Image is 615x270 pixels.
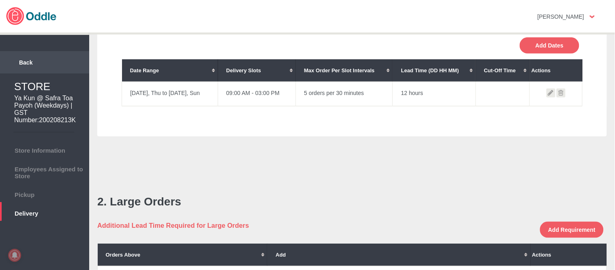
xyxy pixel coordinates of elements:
td: 5 orders per 30 minutes [296,82,393,106]
td: [DATE], Thu to [DATE], Sun [122,82,218,106]
div: Max Order Per Slot Intervals [304,67,384,73]
span: Back [3,59,35,66]
th: Add: No sort applied, activate to apply an ascending sort [268,244,530,266]
strong: [PERSON_NAME] [538,13,584,20]
div: Date Range [130,67,210,73]
div: Delivery Slots [226,67,287,73]
th: Lead Time (DD HH MM): No sort applied, activate to apply an ascending sort [393,59,476,82]
h1: 2. Large Orders [97,195,607,208]
div: Cut-Off Time [484,67,521,73]
th: Orders Above: No sort applied, activate to apply an ascending sort [98,244,268,266]
h3: Additional Lead Time Required for Large Orders [97,222,352,229]
button: Add Requirement [540,222,604,238]
div: Orders Above [106,252,259,258]
th: Max Order Per Slot Intervals: No sort applied, activate to apply an ascending sort [296,59,393,82]
div: Add [276,252,522,258]
button: Add Dates [520,37,579,54]
div: Actions [531,67,581,73]
div: Actions [532,252,605,258]
th: Date Range: No sort applied, activate to apply an ascending sort [122,59,218,82]
th: Actions: No sort applied, sorting is disabled [530,244,607,266]
span: Pickup [4,189,85,198]
span: Employees Assigned to Store [4,164,85,179]
img: user-option-arrow.png [590,15,595,18]
th: Actions: No sort applied, sorting is disabled [530,59,583,82]
h1: STORE [14,80,89,93]
th: Delivery Slots: No sort applied, activate to apply an ascending sort [218,59,296,82]
h2: Ya Kun @ Safra Toa Payoh (Weekdays) | GST Number:200208213K [14,95,77,124]
td: 09:00 AM - 03:00 PM [218,82,296,106]
span: Delivery [4,208,85,217]
span: Store Information [4,145,85,154]
div: Lead Time (DD HH MM) [401,67,467,73]
th: Cut-Off Time: No sort applied, activate to apply an ascending sort [476,59,529,82]
td: 12 hours [393,82,476,106]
